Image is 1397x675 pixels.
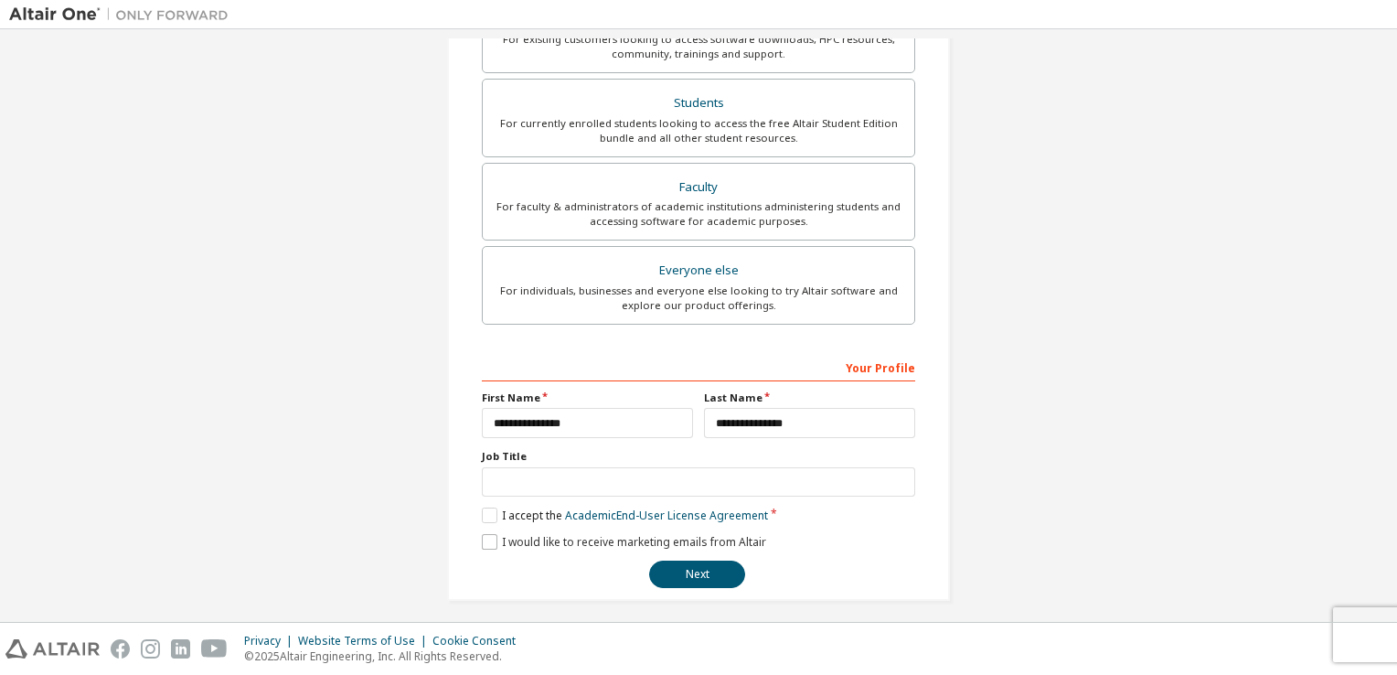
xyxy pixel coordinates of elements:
label: Job Title [482,449,915,464]
div: For existing customers looking to access software downloads, HPC resources, community, trainings ... [494,32,903,61]
div: Cookie Consent [432,634,527,648]
img: youtube.svg [201,639,228,659]
img: facebook.svg [111,639,130,659]
div: Privacy [244,634,298,648]
label: Last Name [704,391,915,405]
img: linkedin.svg [171,639,190,659]
div: Your Profile [482,352,915,381]
div: Faculty [494,175,903,200]
img: altair_logo.svg [5,639,100,659]
div: For faculty & administrators of academic institutions administering students and accessing softwa... [494,199,903,229]
label: First Name [482,391,693,405]
a: Academic End-User License Agreement [565,508,768,523]
div: For currently enrolled students looking to access the free Altair Student Edition bundle and all ... [494,116,903,145]
div: Everyone else [494,258,903,284]
label: I would like to receive marketing emails from Altair [482,534,766,550]
p: © 2025 Altair Engineering, Inc. All Rights Reserved. [244,648,527,664]
div: Students [494,91,903,116]
img: instagram.svg [141,639,160,659]
div: Website Terms of Use [298,634,432,648]
label: I accept the [482,508,768,523]
div: For individuals, businesses and everyone else looking to try Altair software and explore our prod... [494,284,903,313]
img: Altair One [9,5,238,24]
button: Next [649,561,745,588]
